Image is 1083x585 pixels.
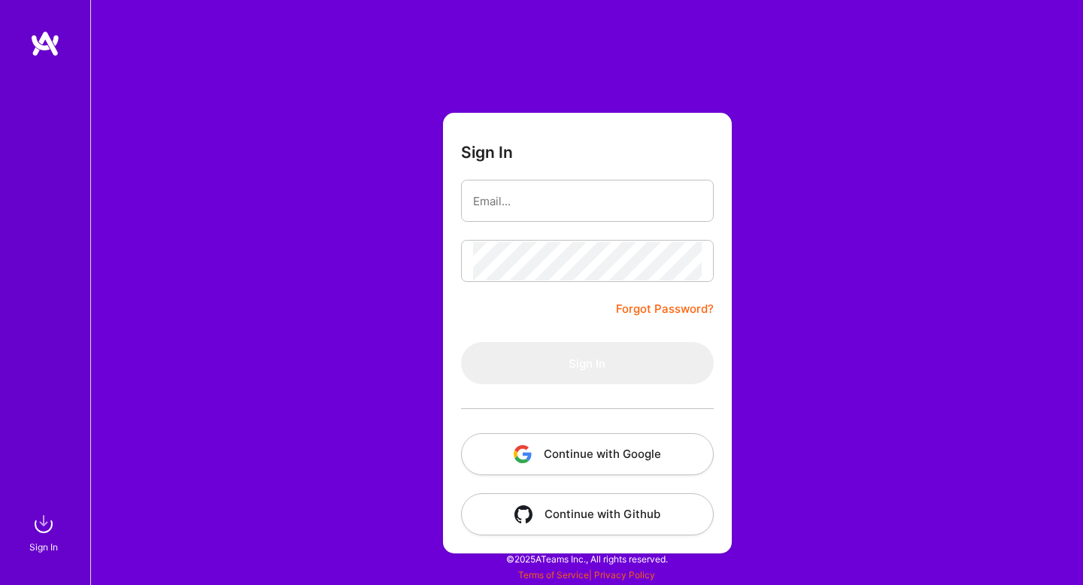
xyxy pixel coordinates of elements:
[473,182,702,220] input: Email...
[616,300,714,318] a: Forgot Password?
[461,342,714,384] button: Sign In
[32,509,59,555] a: sign inSign In
[30,30,60,57] img: logo
[594,569,655,580] a: Privacy Policy
[514,505,532,523] img: icon
[461,143,513,162] h3: Sign In
[461,493,714,535] button: Continue with Github
[518,569,589,580] a: Terms of Service
[518,569,655,580] span: |
[514,445,532,463] img: icon
[461,433,714,475] button: Continue with Google
[90,540,1083,577] div: © 2025 ATeams Inc., All rights reserved.
[29,509,59,539] img: sign in
[29,539,58,555] div: Sign In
